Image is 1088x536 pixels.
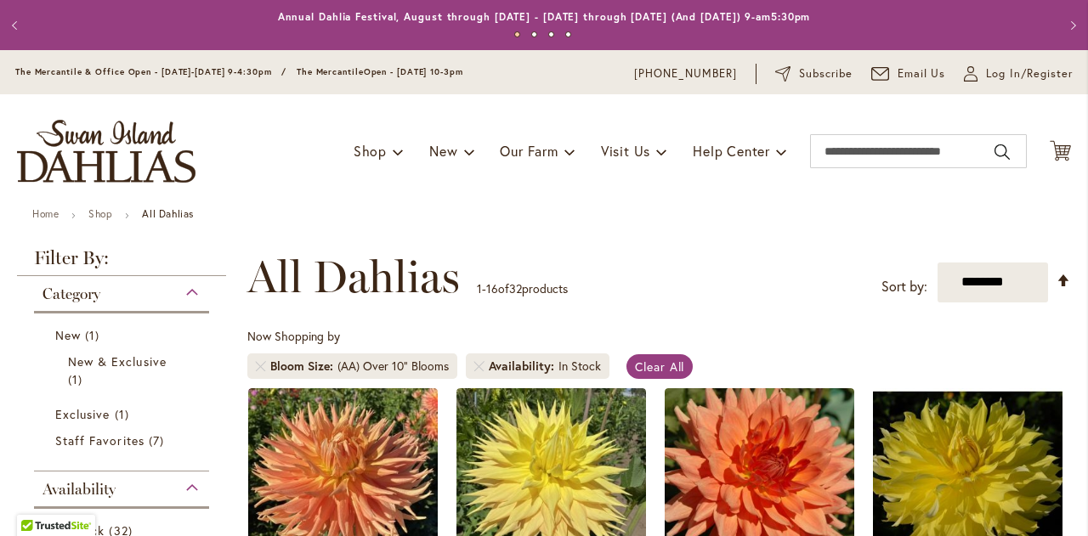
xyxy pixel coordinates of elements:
span: Now Shopping by [247,328,340,344]
span: Staff Favorites [55,432,144,449]
a: Remove Bloom Size (AA) Over 10" Blooms [256,361,266,371]
button: Next [1054,8,1088,42]
button: 1 of 4 [514,31,520,37]
a: Remove Availability In Stock [474,361,484,371]
span: Exclusive [55,406,110,422]
span: Visit Us [601,142,650,160]
button: 4 of 4 [565,31,571,37]
span: Log In/Register [986,65,1073,82]
span: Email Us [898,65,946,82]
a: store logo [17,120,195,183]
a: Email Us [871,65,946,82]
span: Our Farm [500,142,558,160]
a: Staff Favorites [55,432,192,449]
a: Subscribe [775,65,853,82]
span: 32 [509,280,522,296]
button: 2 of 4 [531,31,537,37]
a: [PHONE_NUMBER] [634,65,737,82]
span: Availability [42,480,116,499]
button: 3 of 4 [548,31,554,37]
div: In Stock [558,358,601,375]
span: 1 [115,405,133,423]
span: New [429,142,457,160]
span: Shop [354,142,387,160]
a: New &amp; Exclusive [68,353,179,388]
a: New [55,326,192,344]
span: 16 [486,280,498,296]
span: Bloom Size [270,358,337,375]
span: New [55,327,81,343]
span: 7 [149,432,168,449]
span: All Dahlias [247,251,460,302]
a: Home [32,207,59,220]
span: 1 [68,370,87,388]
span: New & Exclusive [68,353,167,370]
span: The Mercantile & Office Open - [DATE]-[DATE] 9-4:30pm / The Mercantile [15,66,364,77]
span: Clear All [635,358,685,375]
p: - of products [477,275,568,302]
span: Subscribe [799,65,853,82]
span: Open - [DATE] 10-3pm [364,66,463,77]
a: Exclusive [55,405,192,423]
span: 1 [85,326,104,344]
div: (AA) Over 10" Blooms [337,358,449,375]
strong: Filter By: [17,249,226,276]
a: Shop [88,207,112,220]
a: Annual Dahlia Festival, August through [DATE] - [DATE] through [DATE] (And [DATE]) 9-am5:30pm [278,10,811,23]
label: Sort by: [881,271,927,302]
a: Log In/Register [964,65,1073,82]
a: Clear All [626,354,694,379]
span: Availability [489,358,558,375]
span: Category [42,285,100,303]
span: 1 [477,280,482,296]
strong: All Dahlias [142,207,194,220]
span: Help Center [693,142,770,160]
